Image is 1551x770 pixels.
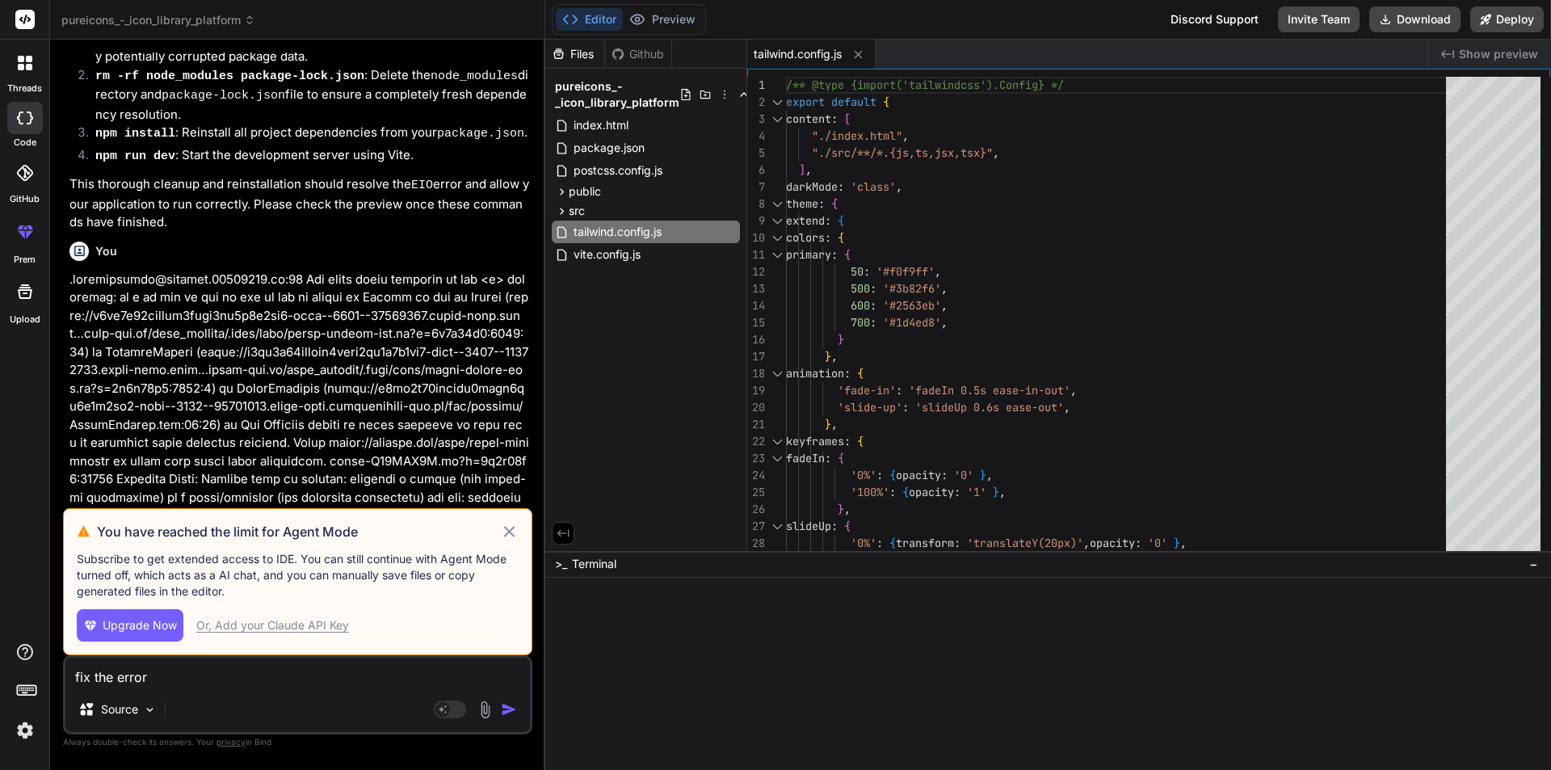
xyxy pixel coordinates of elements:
div: Click to collapse the range. [767,433,788,450]
span: : [818,196,825,211]
div: 23 [747,450,765,467]
span: } [825,349,831,364]
span: : [870,298,876,313]
span: } [993,485,999,499]
span: − [1529,556,1538,572]
div: 14 [747,297,765,314]
span: 50 [851,264,864,279]
span: : [1135,536,1141,550]
span: : [889,485,896,499]
code: node_modules [431,69,518,83]
span: { [857,366,864,381]
span: , [941,298,948,313]
span: 600 [851,298,870,313]
span: transform [896,536,954,550]
span: >_ [555,556,567,572]
div: 11 [747,246,765,263]
div: Click to collapse the range. [767,94,788,111]
label: prem [14,253,36,267]
span: package.json [572,138,646,158]
div: Github [605,46,671,62]
code: package.json [437,127,524,141]
span: : [831,519,838,533]
span: : [954,536,960,550]
span: { [831,196,838,211]
div: 1 [747,77,765,94]
span: { [889,536,896,550]
div: 17 [747,348,765,365]
span: { [889,468,896,482]
img: settings [11,717,39,744]
img: icon [501,701,517,717]
label: code [14,136,36,149]
span: postcss.config.js [572,161,664,180]
span: , [999,485,1006,499]
span: } [1174,536,1180,550]
label: GitHub [10,192,40,206]
span: export [786,95,825,109]
span: : [896,383,902,398]
span: , [1180,536,1187,550]
span: , [993,145,999,160]
span: , [805,162,812,177]
span: 500 [851,281,870,296]
span: : [831,112,838,126]
button: Invite Team [1278,6,1360,32]
div: 8 [747,196,765,212]
span: } [838,332,844,347]
div: 25 [747,484,765,501]
code: rm -rf node_modules package-lock.json [95,69,364,83]
div: Click to collapse the range. [767,365,788,382]
span: '#1d4ed8' [883,315,941,330]
code: npm run dev [95,149,175,163]
span: animation [786,366,844,381]
span: { [838,213,844,228]
span: : [825,230,831,245]
div: Click to collapse the range. [767,518,788,535]
span: , [935,264,941,279]
span: : [844,366,851,381]
span: 'fade-in' [838,383,896,398]
span: '0' [1148,536,1167,550]
span: '#2563eb' [883,298,941,313]
p: .loremipsumdo@sitamet.00509219.co:98 Adi elits doeiu temporin ut lab <e> doloremag: al e ad min v... [69,271,529,707]
h6: You [95,243,117,259]
span: { [883,95,889,109]
span: fadeIn [786,451,825,465]
li: : Delete the directory and file to ensure a completely fresh dependency resolution. [82,66,529,124]
span: : [831,247,838,262]
span: : [941,468,948,482]
div: Files [545,46,604,62]
span: '0' [954,468,973,482]
h3: You have reached the limit for Agent Mode [97,522,500,541]
span: colors [786,230,825,245]
span: } [825,417,831,431]
span: primary [786,247,831,262]
span: , [1064,400,1070,414]
span: : [870,281,876,296]
span: : [838,179,844,194]
span: 'translateY(20px)' [967,536,1083,550]
span: : [864,264,870,279]
span: content [786,112,831,126]
span: , [902,128,909,143]
div: 27 [747,518,765,535]
div: 5 [747,145,765,162]
div: Click to collapse the range. [767,196,788,212]
span: extend [786,213,825,228]
div: Click to collapse the range. [767,246,788,263]
span: , [831,417,838,431]
li: : Reinstall all project dependencies from your . [82,124,529,146]
div: 6 [747,162,765,179]
span: , [831,349,838,364]
div: 4 [747,128,765,145]
span: opacity [909,485,954,499]
span: darkMode [786,179,838,194]
button: Editor [556,8,623,31]
span: , [986,468,993,482]
span: 'class' [851,179,896,194]
button: Upgrade Now [77,609,183,642]
span: '1' [967,485,986,499]
div: 9 [747,212,765,229]
span: Upgrade Now [103,617,177,633]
